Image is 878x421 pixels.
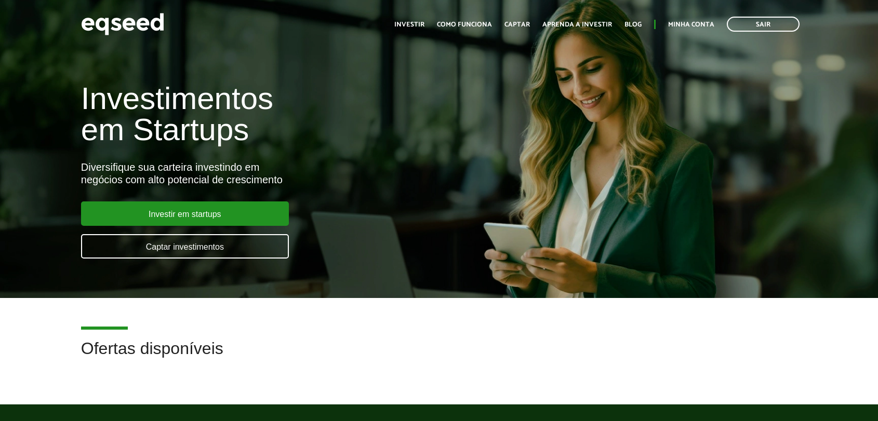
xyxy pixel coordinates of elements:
[504,21,530,28] a: Captar
[81,161,504,186] div: Diversifique sua carteira investindo em negócios com alto potencial de crescimento
[81,10,164,38] img: EqSeed
[542,21,612,28] a: Aprenda a investir
[81,83,504,145] h1: Investimentos em Startups
[727,17,800,32] a: Sair
[668,21,714,28] a: Minha conta
[437,21,492,28] a: Como funciona
[81,339,797,373] h2: Ofertas disponíveis
[394,21,424,28] a: Investir
[81,201,289,226] a: Investir em startups
[81,234,289,259] a: Captar investimentos
[624,21,642,28] a: Blog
